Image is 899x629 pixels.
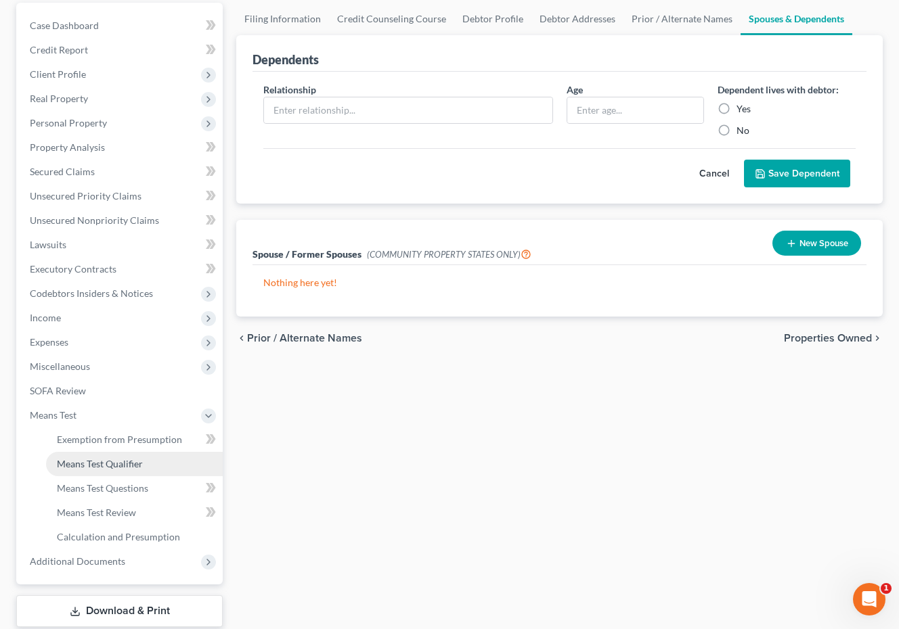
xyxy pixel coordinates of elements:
[30,93,88,104] span: Real Property
[30,263,116,275] span: Executory Contracts
[263,84,316,95] span: Relationship
[253,51,319,68] div: Dependents
[19,233,223,257] a: Lawsuits
[16,595,223,627] a: Download & Print
[30,385,86,396] span: SOFA Review
[236,3,329,35] a: Filing Information
[872,333,883,344] i: chevron_right
[30,360,90,372] span: Miscellaneous
[19,38,223,62] a: Credit Report
[57,507,136,518] span: Means Test Review
[30,239,66,250] span: Lawsuits
[30,214,159,226] span: Unsecured Nonpriority Claims
[329,3,454,35] a: Credit Counseling Course
[19,184,223,208] a: Unsecured Priority Claims
[30,68,86,80] span: Client Profile
[30,287,153,299] span: Codebtors Insiders & Notices
[57,482,148,494] span: Means Test Questions
[57,458,143,469] span: Means Test Qualifier
[57,531,180,542] span: Calculation and Presumption
[531,3,623,35] a: Debtor Addresses
[784,333,872,344] span: Properties Owned
[881,583,892,594] span: 1
[253,248,361,260] span: Spouse / Former Spouses
[623,3,741,35] a: Prior / Alternate Names
[30,409,76,421] span: Means Test
[741,3,852,35] a: Spouses & Dependents
[30,555,125,567] span: Additional Documents
[567,83,583,97] label: Age
[57,434,182,445] span: Exemption from Presumption
[236,333,247,344] i: chevron_left
[236,333,362,344] button: chevron_left Prior / Alternate Names
[19,160,223,184] a: Secured Claims
[46,427,223,452] a: Exemption from Presumption
[772,231,861,256] button: New Spouse
[737,124,749,137] label: No
[19,135,223,160] a: Property Analysis
[19,208,223,233] a: Unsecured Nonpriority Claims
[744,160,850,188] button: Save Dependent
[46,500,223,525] a: Means Test Review
[30,190,141,202] span: Unsecured Priority Claims
[30,44,88,55] span: Credit Report
[30,117,107,129] span: Personal Property
[684,160,744,187] button: Cancel
[30,141,105,153] span: Property Analysis
[46,525,223,549] a: Calculation and Presumption
[263,276,856,289] p: Nothing here yet!
[30,312,61,323] span: Income
[19,14,223,38] a: Case Dashboard
[454,3,531,35] a: Debtor Profile
[718,83,839,97] label: Dependent lives with debtor:
[784,333,883,344] button: Properties Owned chevron_right
[46,476,223,500] a: Means Test Questions
[567,97,704,123] input: Enter age...
[367,249,531,260] span: (COMMUNITY PROPERTY STATES ONLY)
[30,20,99,31] span: Case Dashboard
[19,379,223,403] a: SOFA Review
[30,336,68,348] span: Expenses
[737,102,751,116] label: Yes
[247,333,362,344] span: Prior / Alternate Names
[264,97,552,123] input: Enter relationship...
[19,257,223,281] a: Executory Contracts
[30,166,95,177] span: Secured Claims
[46,452,223,476] a: Means Test Qualifier
[853,583,885,615] iframe: Intercom live chat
